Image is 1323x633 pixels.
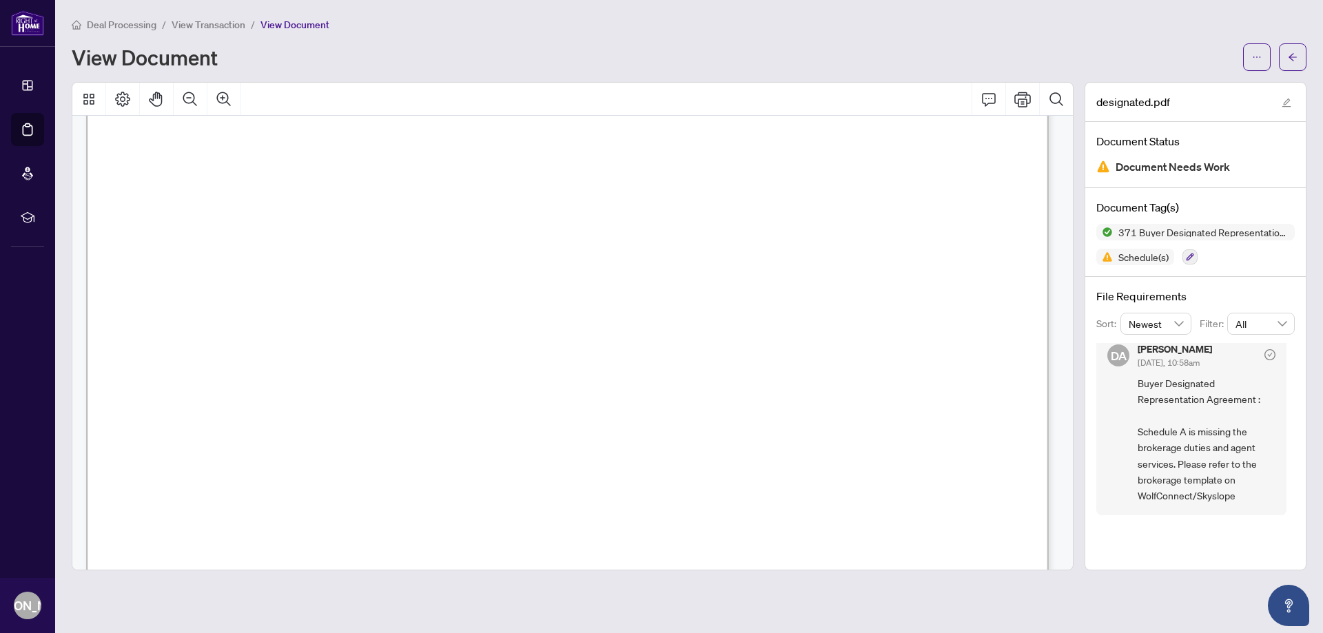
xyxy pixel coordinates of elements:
li: / [251,17,255,32]
span: DA [1110,346,1127,364]
span: View Document [260,19,329,31]
li: / [162,17,166,32]
span: home [72,20,81,30]
span: edit [1282,98,1291,107]
span: [DATE], 10:58am [1138,357,1200,368]
img: Document Status [1096,160,1110,174]
img: Status Icon [1096,249,1113,265]
img: Status Icon [1096,224,1113,240]
span: Schedule(s) [1113,252,1174,262]
button: Open asap [1268,585,1309,626]
span: View Transaction [172,19,245,31]
img: logo [11,10,44,36]
span: arrow-left [1288,52,1298,62]
h4: File Requirements [1096,288,1295,304]
p: Filter: [1200,316,1227,331]
span: Document Needs Work [1116,158,1230,176]
span: check-circle [1264,349,1275,360]
span: Buyer Designated Representation Agreement : Schedule A is missing the brokerage duties and agent ... [1138,375,1275,504]
h5: [PERSON_NAME] [1138,344,1212,354]
span: Newest [1129,313,1184,334]
p: Sort: [1096,316,1120,331]
span: 371 Buyer Designated Representation Agreement - Authority for Purchase or Lease [1113,227,1295,237]
h4: Document Tag(s) [1096,199,1295,216]
span: Deal Processing [87,19,156,31]
h4: Document Status [1096,133,1295,149]
h1: View Document [72,46,218,68]
span: designated.pdf [1096,94,1170,110]
span: All [1235,313,1286,334]
span: ellipsis [1252,52,1262,62]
